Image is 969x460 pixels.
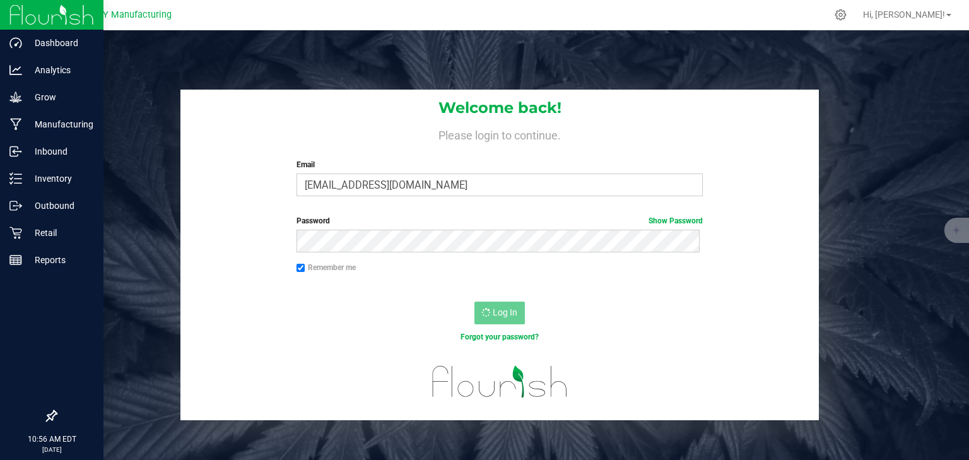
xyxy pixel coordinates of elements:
[22,144,98,159] p: Inbound
[22,198,98,213] p: Outbound
[297,262,356,273] label: Remember me
[9,199,22,212] inline-svg: Outbound
[833,9,849,21] div: Manage settings
[22,117,98,132] p: Manufacturing
[9,145,22,158] inline-svg: Inbound
[493,307,517,317] span: Log In
[863,9,945,20] span: Hi, [PERSON_NAME]!
[9,254,22,266] inline-svg: Reports
[297,216,330,225] span: Password
[22,90,98,105] p: Grow
[461,333,539,341] a: Forgot your password?
[9,37,22,49] inline-svg: Dashboard
[22,62,98,78] p: Analytics
[22,252,98,268] p: Reports
[9,91,22,103] inline-svg: Grow
[6,433,98,445] p: 10:56 AM EDT
[649,216,703,225] a: Show Password
[9,227,22,239] inline-svg: Retail
[6,445,98,454] p: [DATE]
[297,159,703,170] label: Email
[86,9,172,20] span: ECNY Manufacturing
[22,225,98,240] p: Retail
[9,64,22,76] inline-svg: Analytics
[297,264,305,273] input: Remember me
[9,118,22,131] inline-svg: Manufacturing
[22,171,98,186] p: Inventory
[420,356,580,407] img: flourish_logo.svg
[22,35,98,50] p: Dashboard
[9,172,22,185] inline-svg: Inventory
[180,100,819,116] h1: Welcome back!
[474,302,525,324] button: Log In
[180,126,819,141] h4: Please login to continue.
